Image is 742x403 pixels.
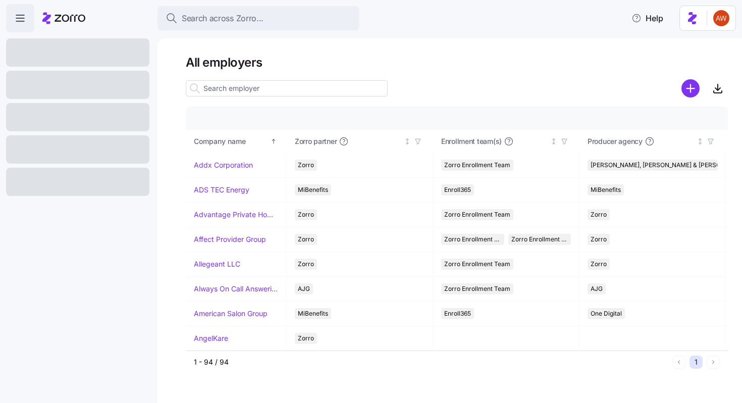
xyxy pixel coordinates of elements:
[270,138,277,145] div: Sorted ascending
[591,234,607,245] span: Zorro
[444,308,471,319] span: Enroll365
[186,130,287,153] th: Company nameSorted ascending
[194,259,240,269] a: Allegeant LLC
[298,259,314,270] span: Zorro
[194,160,253,170] a: Addx Corporation
[298,160,314,171] span: Zorro
[433,130,579,153] th: Enrollment team(s)Not sorted
[713,10,729,26] img: 3c671664b44671044fa8929adf5007c6
[444,234,501,245] span: Zorro Enrollment Team
[295,136,337,146] span: Zorro partner
[186,55,728,70] h1: All employers
[298,308,328,319] span: MiBenefits
[591,209,607,220] span: Zorro
[444,259,510,270] span: Zorro Enrollment Team
[194,333,228,343] a: AngelKare
[194,234,266,244] a: Affect Provider Group
[697,138,704,145] div: Not sorted
[588,136,643,146] span: Producer agency
[550,138,557,145] div: Not sorted
[186,80,388,96] input: Search employer
[194,136,269,147] div: Company name
[511,234,568,245] span: Zorro Enrollment Experts
[579,130,726,153] th: Producer agencyNot sorted
[194,357,668,367] div: 1 - 94 / 94
[681,79,700,97] svg: add icon
[157,6,359,30] button: Search across Zorro...
[404,138,411,145] div: Not sorted
[194,284,278,294] a: Always On Call Answering Service
[631,12,663,24] span: Help
[298,234,314,245] span: Zorro
[194,309,268,319] a: American Salon Group
[194,185,249,195] a: ADS TEC Energy
[707,356,720,369] button: Next page
[591,259,607,270] span: Zorro
[444,209,510,220] span: Zorro Enrollment Team
[591,283,603,294] span: AJG
[591,184,621,195] span: MiBenefits
[182,12,263,25] span: Search across Zorro...
[444,283,510,294] span: Zorro Enrollment Team
[441,136,502,146] span: Enrollment team(s)
[298,283,310,294] span: AJG
[444,160,510,171] span: Zorro Enrollment Team
[298,333,314,344] span: Zorro
[287,130,433,153] th: Zorro partnerNot sorted
[298,209,314,220] span: Zorro
[444,184,471,195] span: Enroll365
[623,8,671,28] button: Help
[591,308,622,319] span: One Digital
[690,356,703,369] button: 1
[194,210,278,220] a: Advantage Private Home Care
[298,184,328,195] span: MiBenefits
[672,356,685,369] button: Previous page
